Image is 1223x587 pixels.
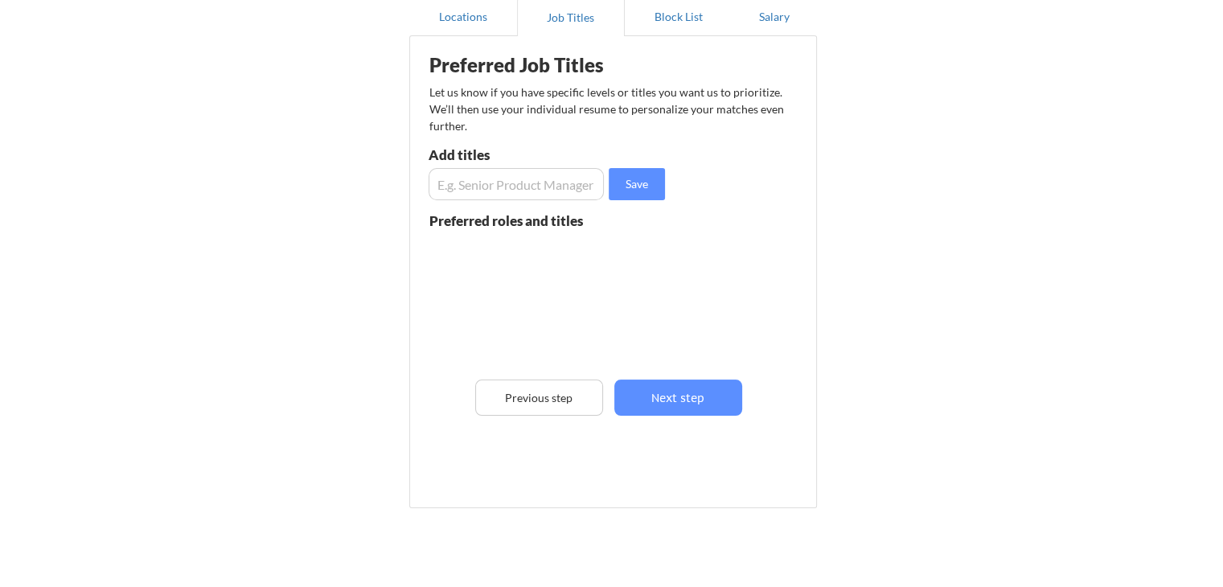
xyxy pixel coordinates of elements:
div: Let us know if you have specific levels or titles you want us to prioritize. We’ll then use your ... [429,84,786,134]
button: Previous step [475,380,603,416]
input: E.g. Senior Product Manager [429,168,604,200]
div: Preferred roles and titles [429,214,603,228]
div: Preferred Job Titles [429,55,632,75]
div: Add titles [429,148,600,162]
button: Next step [614,380,742,416]
button: Save [609,168,665,200]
